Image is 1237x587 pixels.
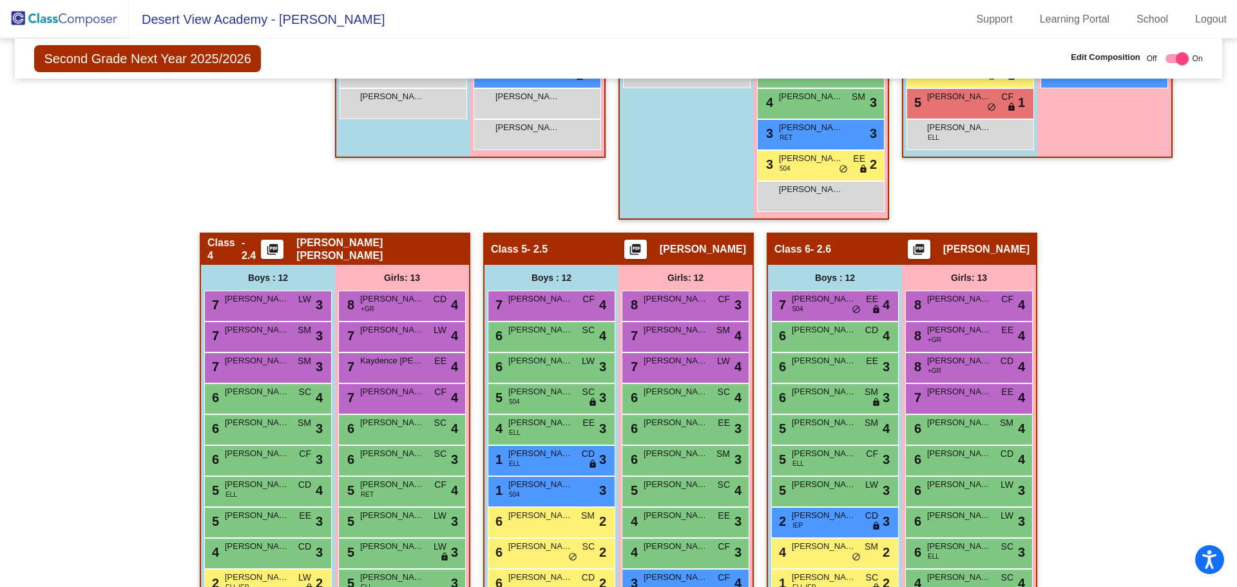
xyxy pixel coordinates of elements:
[865,323,878,337] span: CD
[225,509,289,522] span: [PERSON_NAME]
[344,483,354,497] span: 5
[1001,478,1013,492] span: LW
[883,543,890,562] span: 2
[599,357,606,376] span: 3
[599,481,606,500] span: 3
[883,481,890,500] span: 3
[209,421,219,436] span: 6
[1071,51,1140,64] span: Edit Composition
[792,540,856,553] span: [PERSON_NAME] [PERSON_NAME]
[644,385,708,398] span: [PERSON_NAME]
[792,323,856,336] span: [PERSON_NAME]
[451,295,458,314] span: 4
[927,323,992,336] span: [PERSON_NAME]
[209,298,219,312] span: 7
[582,323,595,337] span: SC
[360,447,425,460] span: [PERSON_NAME]
[644,323,708,336] span: [PERSON_NAME]
[792,304,803,314] span: 504
[225,293,289,305] span: [PERSON_NAME]
[201,265,335,291] div: Boys : 12
[1018,481,1025,500] span: 3
[360,571,425,584] span: [PERSON_NAME]
[492,360,503,374] span: 6
[628,298,638,312] span: 8
[872,521,881,532] span: lock
[792,293,856,305] span: [PERSON_NAME]
[865,385,878,399] span: SM
[865,540,878,553] span: SM
[242,236,261,262] span: - 2.4
[299,385,311,399] span: SC
[866,293,878,306] span: EE
[360,478,425,491] span: [PERSON_NAME]
[927,354,992,367] span: [PERSON_NAME]
[299,509,311,523] span: EE
[344,390,354,405] span: 7
[927,385,992,398] span: [PERSON_NAME]
[644,478,708,491] span: [PERSON_NAME]
[298,416,311,430] span: SM
[768,265,902,291] div: Boys : 12
[644,354,708,367] span: [PERSON_NAME]
[508,571,573,584] span: [PERSON_NAME]
[734,419,742,438] span: 3
[883,512,890,531] span: 3
[298,540,311,553] span: CD
[581,509,595,523] span: SM
[495,121,560,134] span: [PERSON_NAME]
[360,354,425,367] span: Kaydence [PERSON_NAME]
[883,295,890,314] span: 4
[902,265,1036,291] div: Girls: 13
[859,164,868,175] span: lock
[776,452,786,467] span: 5
[582,385,595,399] span: SC
[588,398,597,408] span: lock
[660,243,746,256] span: [PERSON_NAME]
[1001,385,1013,399] span: EE
[508,293,573,305] span: [PERSON_NAME]
[734,388,742,407] span: 4
[434,385,446,399] span: CF
[316,326,323,345] span: 3
[927,293,992,305] span: [PERSON_NAME]
[261,240,283,259] button: Print Students Details
[316,357,323,376] span: 3
[508,323,573,336] span: [PERSON_NAME]
[774,243,810,256] span: Class 6
[734,295,742,314] span: 3
[734,326,742,345] span: 4
[344,298,354,312] span: 8
[360,323,425,336] span: [PERSON_NAME]
[865,416,878,430] span: SM
[776,421,786,436] span: 5
[628,545,638,559] span: 4
[344,514,354,528] span: 5
[316,512,323,531] span: 3
[1018,543,1025,562] span: 3
[628,390,638,405] span: 6
[928,133,939,142] span: ELL
[644,509,708,522] span: [PERSON_NAME]
[792,478,856,491] span: [PERSON_NAME]
[1001,540,1013,553] span: SC
[451,419,458,438] span: 4
[792,416,856,429] span: [PERSON_NAME]
[911,298,921,312] span: 8
[927,416,992,429] span: [PERSON_NAME]
[644,571,708,584] span: [PERSON_NAME]
[582,416,595,430] span: EE
[734,450,742,469] span: 3
[360,90,425,103] span: [PERSON_NAME]
[492,390,503,405] span: 5
[1018,326,1025,345] span: 4
[1018,295,1025,314] span: 4
[209,452,219,467] span: 6
[1018,450,1025,469] span: 4
[209,545,219,559] span: 4
[618,265,753,291] div: Girls: 12
[779,183,843,196] span: [PERSON_NAME]
[928,552,939,561] span: ELL
[298,478,311,492] span: CD
[865,509,878,523] span: CD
